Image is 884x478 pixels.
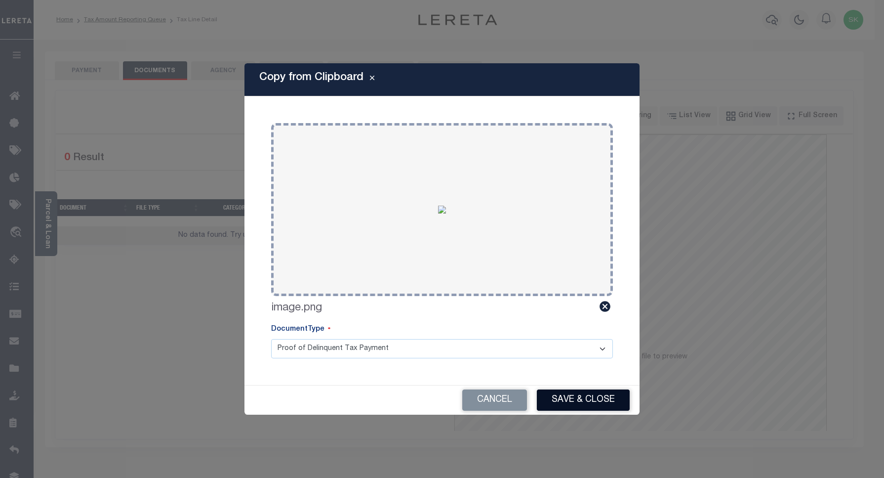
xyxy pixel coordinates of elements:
[363,74,381,86] button: Close
[438,206,446,214] img: eae63c52-0d61-41bb-8415-d55db9bd9bb2
[537,390,630,411] button: Save & Close
[462,390,527,411] button: Cancel
[259,71,363,84] h5: Copy from Clipboard
[271,324,330,335] label: DocumentType
[271,300,322,316] label: image.png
